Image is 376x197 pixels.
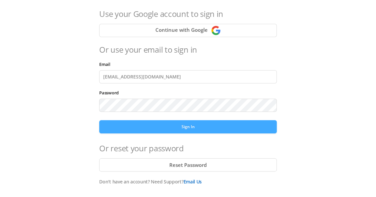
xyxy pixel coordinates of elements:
img: Continue with Google [211,25,221,35]
input: Password [99,99,276,112]
h4: Use your Google account to sign in [99,8,277,20]
label: Email [99,61,114,67]
h4: Or use your email to sign in [99,44,277,56]
input: Email [99,70,277,83]
button: Reset Password [99,158,277,172]
a: Email Us [183,178,202,185]
p: Don't have an account? Need Support? [99,178,277,185]
button: Sign In [99,120,277,133]
label: Password [99,90,122,96]
button: Continue with Google [99,24,277,37]
h4: Or reset your password [99,142,277,154]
